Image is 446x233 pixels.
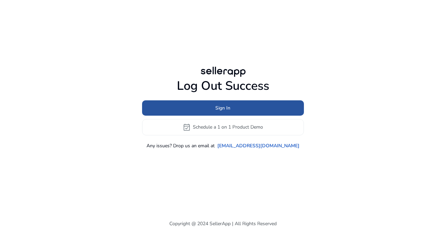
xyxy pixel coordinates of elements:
[142,79,304,93] h1: Log Out Success
[183,123,191,131] span: event_available
[142,119,304,135] button: event_availableSchedule a 1 on 1 Product Demo
[217,142,299,149] a: [EMAIL_ADDRESS][DOMAIN_NAME]
[142,100,304,116] button: Sign In
[147,142,215,149] p: Any issues? Drop us an email at
[216,104,231,112] span: Sign In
